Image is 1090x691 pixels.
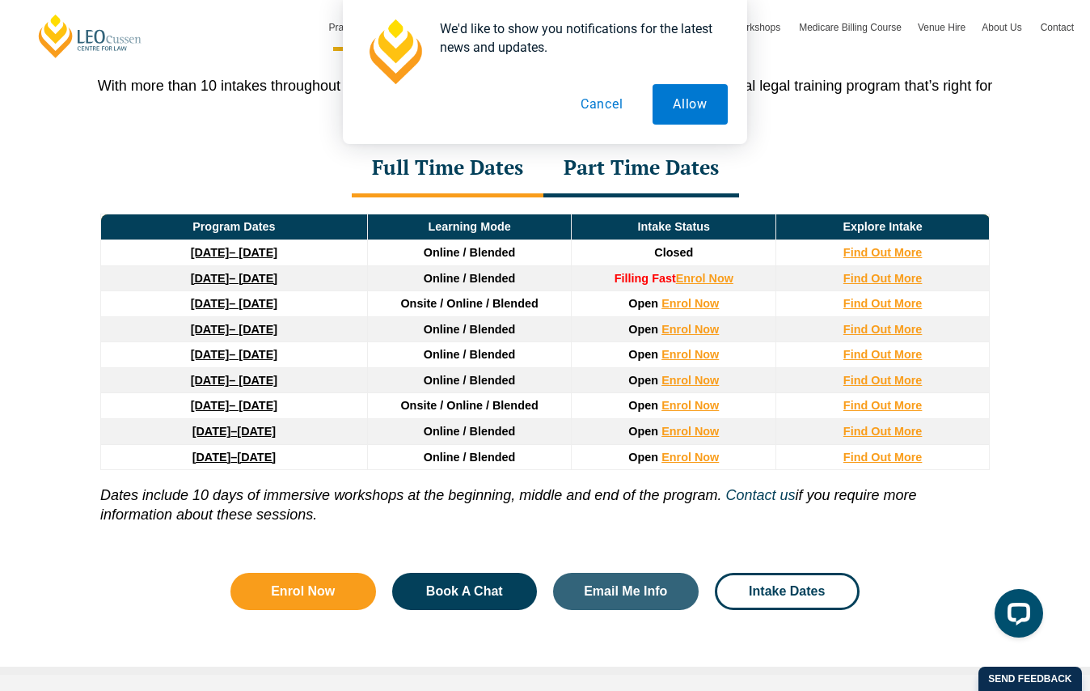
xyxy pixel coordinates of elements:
a: [DATE]– [DATE] [191,246,277,259]
a: Find Out More [843,297,923,310]
strong: [DATE] [192,425,231,438]
a: Enrol Now [661,323,719,336]
a: Enrol Now [661,425,719,438]
a: [DATE]– [DATE] [191,323,277,336]
a: Find Out More [843,272,923,285]
a: Find Out More [843,348,923,361]
a: [DATE]–[DATE] [192,451,276,464]
a: [DATE]– [DATE] [191,348,277,361]
span: [DATE] [237,451,276,464]
span: Open [628,374,658,387]
span: Email Me Info [584,585,667,598]
span: Open [628,297,658,310]
span: Online / Blended [424,323,516,336]
strong: Filling Fast [615,272,676,285]
strong: [DATE] [191,348,230,361]
a: Find Out More [843,374,923,387]
a: [DATE]– [DATE] [191,399,277,412]
td: Program Dates [101,214,368,240]
span: Intake Dates [749,585,825,598]
a: Find Out More [843,246,923,259]
span: Online / Blended [424,246,516,259]
span: Enrol Now [271,585,335,598]
td: Explore Intake [776,214,990,240]
i: Dates include 10 days of immersive workshops at the beginning, middle and end of the program. [100,487,721,503]
span: Onsite / Online / Blended [400,297,538,310]
span: Online / Blended [424,451,516,464]
a: [DATE]– [DATE] [191,374,277,387]
span: Onsite / Online / Blended [400,399,538,412]
a: Find Out More [843,425,923,438]
a: Intake Dates [715,573,860,610]
a: Email Me Info [553,573,699,610]
span: Online / Blended [424,272,516,285]
span: Open [628,425,658,438]
strong: [DATE] [191,374,230,387]
a: [DATE]–[DATE] [192,425,276,438]
span: Online / Blended [424,348,516,361]
span: Online / Blended [424,374,516,387]
span: Open [628,348,658,361]
a: Enrol Now [661,451,719,464]
span: Open [628,451,658,464]
strong: [DATE] [191,272,230,285]
a: Enrol Now [661,399,719,412]
a: Find Out More [843,323,923,336]
strong: [DATE] [191,246,230,259]
span: [DATE] [237,425,276,438]
div: We'd like to show you notifications for the latest news and updates. [427,19,728,57]
span: Open [628,399,658,412]
span: Closed [654,246,693,259]
td: Intake Status [572,214,776,240]
a: [DATE]– [DATE] [191,297,277,310]
span: Online / Blended [424,425,516,438]
button: Cancel [560,84,644,125]
span: Open [628,323,658,336]
a: [DATE]– [DATE] [191,272,277,285]
div: Part Time Dates [543,141,739,197]
td: Learning Mode [367,214,572,240]
a: Book A Chat [392,573,538,610]
p: if you require more information about these sessions. [100,470,990,524]
a: Find Out More [843,451,923,464]
a: Enrol Now [676,272,733,285]
strong: [DATE] [191,297,230,310]
a: Enrol Now [661,297,719,310]
strong: [DATE] [191,323,230,336]
strong: [DATE] [191,399,230,412]
div: Full Time Dates [352,141,543,197]
a: Contact us [725,487,795,503]
iframe: LiveChat chat widget [982,583,1050,651]
button: Allow [653,84,728,125]
span: Book A Chat [426,585,503,598]
a: Enrol Now [230,573,376,610]
a: Enrol Now [661,374,719,387]
a: Find Out More [843,399,923,412]
img: notification icon [362,19,427,84]
strong: [DATE] [192,451,231,464]
a: Enrol Now [661,348,719,361]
